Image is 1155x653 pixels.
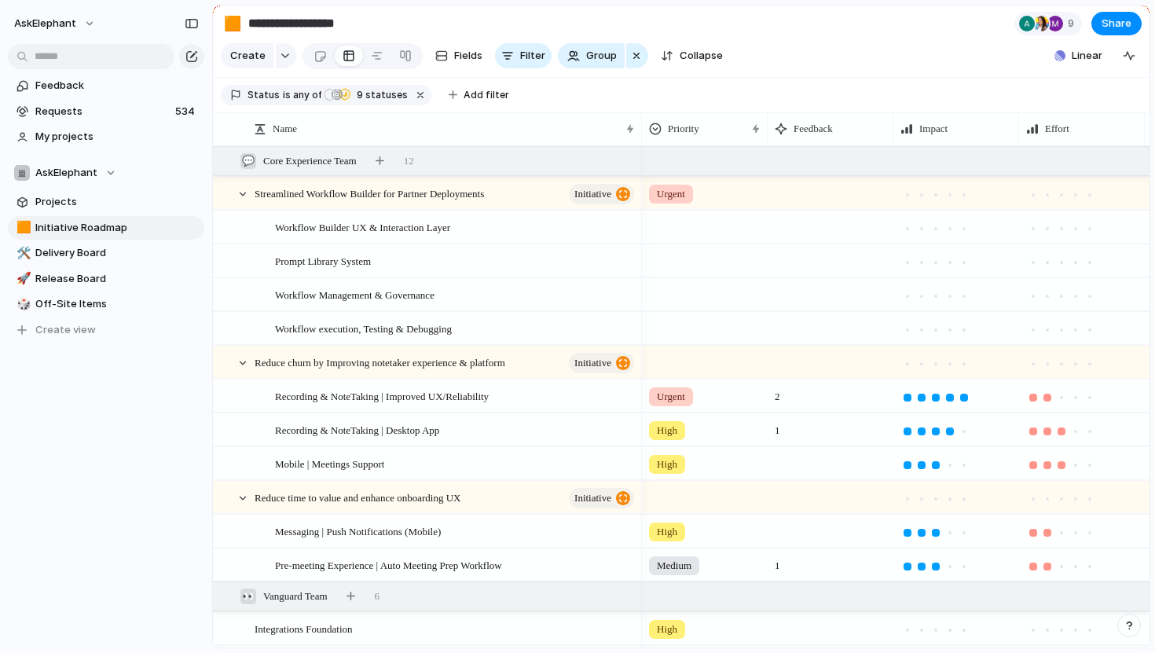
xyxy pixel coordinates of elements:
[657,389,685,405] span: Urgent
[35,194,199,210] span: Projects
[35,78,199,94] span: Feedback
[175,104,198,119] span: 534
[35,220,199,236] span: Initiative Roadmap
[255,488,460,506] span: Reduce time to value and enhance onboarding UX
[263,153,357,169] span: Core Experience Team
[574,487,611,509] span: initiative
[275,420,439,438] span: Recording & NoteTaking | Desktop App
[454,48,482,64] span: Fields
[16,295,27,314] div: 🎲
[263,589,328,604] span: Vanguard Team
[657,622,677,637] span: High
[657,457,677,472] span: High
[574,352,611,374] span: initiative
[273,121,297,137] span: Name
[240,153,256,169] div: 💬
[352,89,365,101] span: 9
[291,88,321,102] span: any of
[14,16,76,31] span: AskElephant
[247,88,280,102] span: Status
[569,353,634,373] button: initiative
[220,11,245,36] button: 🟧
[8,292,204,316] a: 🎲Off-Site Items
[439,84,519,106] button: Add filter
[520,48,545,64] span: Filter
[1102,16,1131,31] span: Share
[275,218,450,236] span: Workflow Builder UX & Interaction Layer
[794,121,833,137] span: Feedback
[35,271,199,287] span: Release Board
[768,414,786,438] span: 1
[7,11,104,36] button: AskElephant
[657,558,691,574] span: Medium
[35,322,96,338] span: Create view
[14,271,30,287] button: 🚀
[586,48,617,64] span: Group
[275,251,371,270] span: Prompt Library System
[35,296,199,312] span: Off-Site Items
[275,522,441,540] span: Messaging | Push Notifications (Mobile)
[768,549,786,574] span: 1
[1091,12,1142,35] button: Share
[255,619,353,637] span: Integrations Foundation
[375,589,380,604] span: 6
[230,48,266,64] span: Create
[35,245,199,261] span: Delivery Board
[8,161,204,185] button: AskElephant
[8,241,204,265] a: 🛠️Delivery Board
[668,121,699,137] span: Priority
[14,245,30,261] button: 🛠️
[14,220,30,236] button: 🟧
[768,380,786,405] span: 2
[8,318,204,342] button: Create view
[464,88,509,102] span: Add filter
[569,488,634,508] button: initiative
[35,129,199,145] span: My projects
[275,387,489,405] span: Recording & NoteTaking | Improved UX/Reliability
[224,13,241,34] div: 🟧
[280,86,324,104] button: isany of
[8,216,204,240] a: 🟧Initiative Roadmap
[283,88,291,102] span: is
[16,244,27,262] div: 🛠️
[35,165,97,181] span: AskElephant
[14,296,30,312] button: 🎲
[1072,48,1102,64] span: Linear
[657,524,677,540] span: High
[8,267,204,291] a: 🚀Release Board
[404,153,414,169] span: 12
[8,125,204,149] a: My projects
[680,48,723,64] span: Collapse
[255,184,484,202] span: Streamlined Workflow Builder for Partner Deployments
[323,86,411,104] button: 9 statuses
[919,121,948,137] span: Impact
[1068,16,1079,31] span: 9
[657,186,685,202] span: Urgent
[221,43,273,68] button: Create
[569,184,634,204] button: initiative
[429,43,489,68] button: Fields
[495,43,552,68] button: Filter
[654,43,729,68] button: Collapse
[352,88,408,102] span: statuses
[35,104,170,119] span: Requests
[657,423,677,438] span: High
[574,183,611,205] span: initiative
[275,556,502,574] span: Pre-meeting Experience | Auto Meeting Prep Workflow
[16,270,27,288] div: 🚀
[240,589,256,604] div: 👀
[8,100,204,123] a: Requests534
[1048,44,1109,68] button: Linear
[16,218,27,237] div: 🟧
[1045,121,1069,137] span: Effort
[558,43,625,68] button: Group
[275,285,434,303] span: Workflow Management & Governance
[275,454,384,472] span: Mobile | Meetings Support
[255,353,505,371] span: Reduce churn by Improving notetaker experience & platform
[8,190,204,214] a: Projects
[275,319,452,337] span: Workflow execution, Testing & Debugging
